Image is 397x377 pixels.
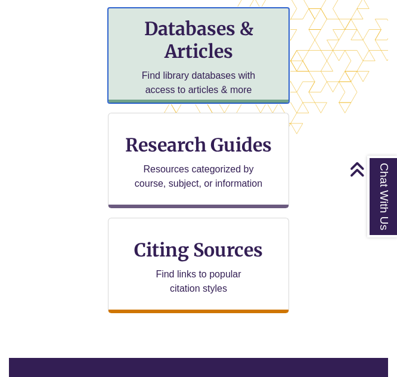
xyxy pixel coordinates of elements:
a: Databases & Articles Find library databases with access to articles & more [108,8,289,103]
a: Back to Top [349,161,394,177]
h3: Research Guides [118,134,279,156]
h3: Databases & Articles [118,17,279,63]
a: Citing Sources Find links to popular citation styles [108,218,289,313]
p: Resources categorized by course, subject, or information [134,162,263,191]
h3: Citing Sources [126,239,271,261]
p: Find library databases with access to articles & more [134,69,263,97]
a: Research Guides Resources categorized by course, subject, or information [108,113,289,208]
p: Find links to popular citation styles [141,267,257,296]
